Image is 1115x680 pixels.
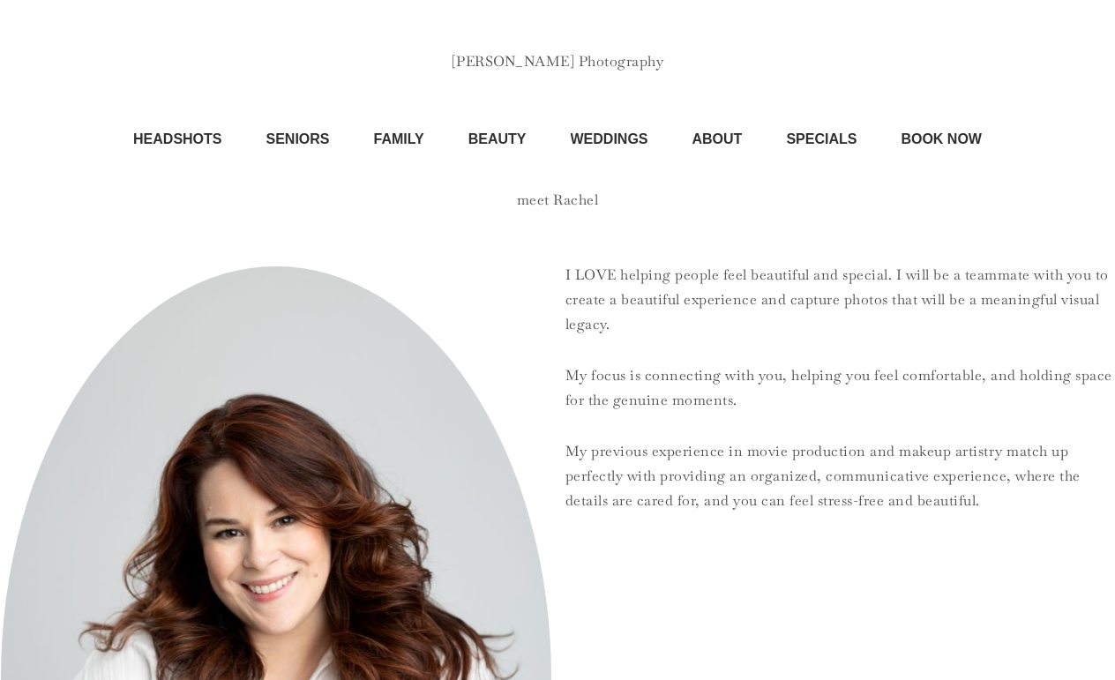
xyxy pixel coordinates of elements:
[565,350,1114,426] p: My focus is connecting with you, helping you feel comfortable, and holding space for the genuine ...
[374,125,424,153] a: FAMILY
[692,125,743,153] a: ABOUT
[901,125,982,153] a: BOOK NOW
[786,125,857,153] a: SPECIALS
[2,175,1113,226] p: meet R achel
[571,125,648,153] a: WEDDINGS
[565,250,1114,350] p: I LOVE helping people feel beautiful and special. I will be a teammate with you to create a beaut...
[19,36,1096,87] p: [PERSON_NAME] Photography
[565,426,1114,527] p: My previous experience in movie production and makeup artistry match up perfectly with providing ...
[266,125,330,153] a: SENIORS
[468,125,527,153] a: BEAUTY
[133,125,221,153] a: HEADSHOTS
